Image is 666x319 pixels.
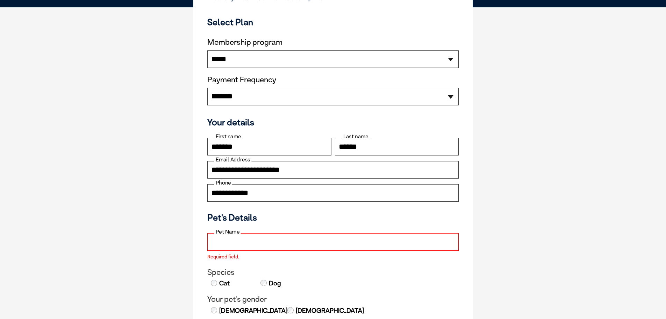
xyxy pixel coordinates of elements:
label: [DEMOGRAPHIC_DATA] [295,306,364,315]
label: First name [214,133,242,140]
h3: Pet's Details [205,212,461,223]
label: Phone [214,180,232,186]
label: Last name [342,133,370,140]
label: Dog [268,279,281,288]
legend: Species [207,268,459,277]
h3: Select Plan [207,17,459,27]
label: Cat [219,279,230,288]
h3: Your details [207,117,459,127]
label: [DEMOGRAPHIC_DATA] [219,306,287,315]
label: Membership program [207,38,459,47]
label: Required field. [207,254,459,259]
label: Email Address [214,157,251,163]
label: Payment Frequency [207,75,276,84]
legend: Your pet's gender [207,295,459,304]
